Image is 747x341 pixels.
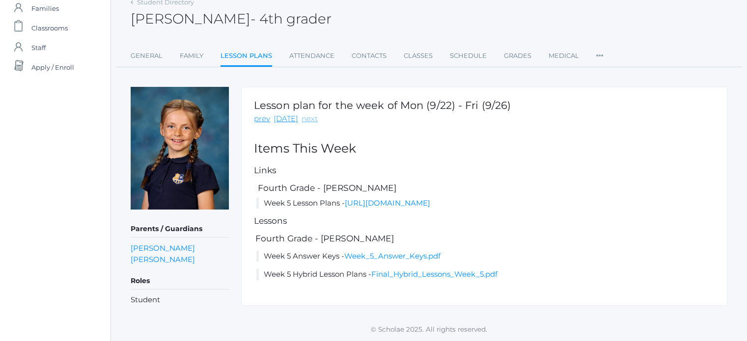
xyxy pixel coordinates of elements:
[345,198,430,208] a: [URL][DOMAIN_NAME]
[180,46,203,66] a: Family
[131,11,332,26] h2: [PERSON_NAME]
[131,242,195,254] a: [PERSON_NAME]
[254,113,270,125] a: prev
[131,273,229,289] h5: Roles
[504,46,531,66] a: Grades
[256,184,715,193] h5: Fourth Grade - [PERSON_NAME]
[31,57,74,77] span: Apply / Enroll
[352,46,387,66] a: Contacts
[111,324,747,334] p: © Scholae 2025. All rights reserved.
[371,269,498,279] a: Final_Hybrid_Lessons_Week_5.pdf
[254,142,715,156] h2: Items This Week
[131,221,229,237] h5: Parents / Guardians
[274,113,298,125] a: [DATE]
[254,216,715,226] h5: Lessons
[256,198,715,209] li: Week 5 Lesson Plans -
[302,113,318,125] a: next
[131,254,195,265] a: [PERSON_NAME]
[131,46,163,66] a: General
[254,234,715,243] h5: Fourth Grade - [PERSON_NAME]
[31,18,68,38] span: Classrooms
[131,294,229,306] li: Student
[254,100,511,111] h1: Lesson plan for the week of Mon (9/22) - Fri (9/26)
[256,269,715,280] li: Week 5 Hybrid Lesson Plans -
[450,46,487,66] a: Schedule
[289,46,334,66] a: Attendance
[131,87,229,210] img: Savannah Little
[256,251,715,262] li: Week 5 Answer Keys -
[549,46,579,66] a: Medical
[31,38,46,57] span: Staff
[250,10,332,27] span: - 4th grader
[404,46,433,66] a: Classes
[254,166,715,175] h5: Links
[344,251,441,261] a: Week_5_Answer_Keys.pdf
[221,46,272,67] a: Lesson Plans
